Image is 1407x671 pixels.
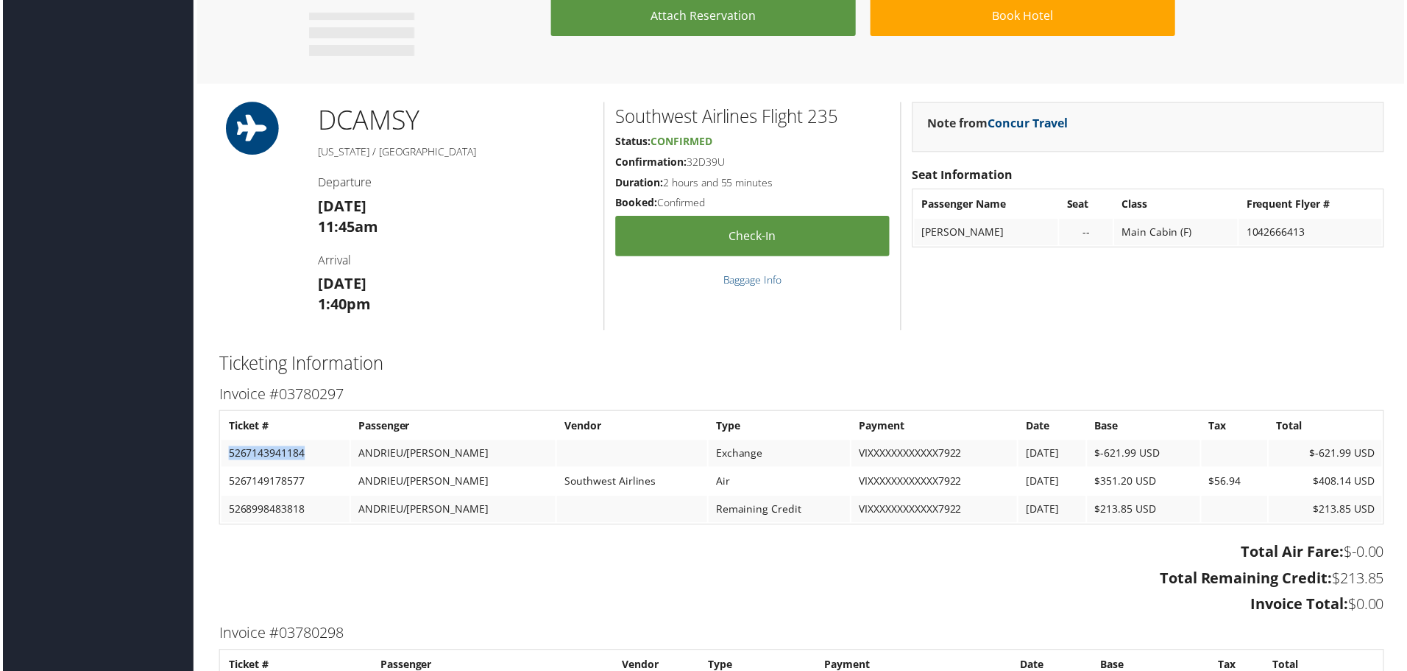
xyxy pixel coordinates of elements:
strong: 1:40pm [316,295,369,315]
h1: DCA MSY [316,102,592,139]
th: Tax [1204,414,1270,440]
td: Air [709,470,851,496]
th: Type [709,414,851,440]
h2: Ticketing Information [217,352,1387,377]
td: VIXXXXXXXXXXXX7922 [852,498,1018,524]
th: Frequent Flyer # [1241,192,1385,218]
td: [PERSON_NAME] [915,219,1060,246]
td: $213.85 USD [1272,498,1385,524]
h5: Confirmed [615,196,890,211]
strong: Status: [615,135,651,149]
td: $351.20 USD [1089,470,1202,496]
td: 1042666413 [1241,219,1385,246]
th: Base [1089,414,1202,440]
div: -- [1068,226,1107,239]
a: Concur Travel [989,116,1070,132]
td: $-621.99 USD [1089,442,1202,468]
span: Confirmed [651,135,712,149]
th: Date [1020,414,1088,440]
th: Total [1272,414,1385,440]
td: Remaining Credit [709,498,851,524]
th: Class [1116,192,1241,218]
td: ANDRIEU/[PERSON_NAME] [350,498,555,524]
strong: [DATE] [316,197,365,217]
h3: $0.00 [217,597,1387,617]
h4: Departure [316,175,592,191]
strong: Confirmation: [615,155,687,169]
th: Passenger Name [915,192,1060,218]
th: Payment [852,414,1018,440]
a: Baggage Info [723,274,782,288]
strong: Invoice Total: [1253,597,1351,616]
h2: Southwest Airlines Flight 235 [615,105,890,130]
td: 5267149178577 [219,470,348,496]
td: ANDRIEU/[PERSON_NAME] [350,442,555,468]
td: Exchange [709,442,851,468]
th: Seat [1061,192,1115,218]
strong: Total Air Fare: [1244,544,1347,563]
h5: [US_STATE] / [GEOGRAPHIC_DATA] [316,145,592,160]
td: $56.94 [1204,470,1270,496]
h3: $213.85 [217,570,1387,591]
strong: Seat Information [913,167,1014,183]
h3: $-0.00 [217,544,1387,564]
strong: Note from [929,116,1070,132]
td: $-621.99 USD [1272,442,1385,468]
th: Passenger [350,414,555,440]
td: VIXXXXXXXXXXXX7922 [852,470,1018,496]
td: [DATE] [1020,498,1088,524]
td: 5267143941184 [219,442,348,468]
strong: [DATE] [316,275,365,295]
td: Main Cabin (F) [1116,219,1241,246]
th: Vendor [556,414,707,440]
td: ANDRIEU/[PERSON_NAME] [350,470,555,496]
h3: Invoice #03780298 [217,625,1387,646]
td: Southwest Airlines [556,470,707,496]
td: [DATE] [1020,470,1088,496]
h4: Arrival [316,253,592,269]
h5: 2 hours and 55 minutes [615,176,890,191]
strong: Booked: [615,196,657,210]
strong: 11:45am [316,217,377,237]
h5: 32D39U [615,155,890,170]
td: $213.85 USD [1089,498,1202,524]
th: Ticket # [219,414,348,440]
td: 5268998483818 [219,498,348,524]
strong: Total Remaining Credit: [1162,570,1335,590]
strong: Duration: [615,176,663,190]
h3: Invoice #03780297 [217,385,1387,406]
td: [DATE] [1020,442,1088,468]
td: $408.14 USD [1272,470,1385,496]
td: VIXXXXXXXXXXXX7922 [852,442,1018,468]
a: Check-in [615,217,890,257]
